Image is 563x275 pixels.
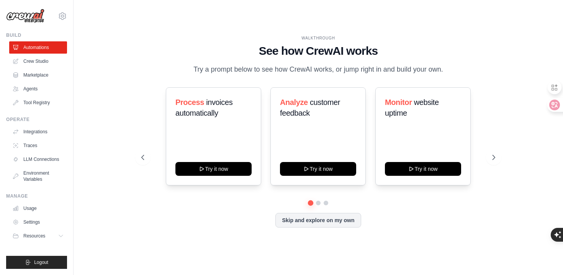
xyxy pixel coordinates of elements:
a: LLM Connections [9,153,67,165]
a: Traces [9,139,67,152]
h1: See how CrewAI works [141,44,495,58]
a: Settings [9,216,67,228]
div: Operate [6,116,67,123]
a: Tool Registry [9,97,67,109]
button: Skip and explore on my own [275,213,361,228]
span: Process [175,98,204,106]
a: Crew Studio [9,55,67,67]
a: Agents [9,83,67,95]
span: Logout [34,259,48,265]
a: Usage [9,202,67,214]
a: Automations [9,41,67,54]
button: Try it now [175,162,252,176]
img: Logo [6,9,44,23]
p: Try a prompt below to see how CrewAI works, or jump right in and build your own. [190,64,447,75]
div: Build [6,32,67,38]
span: Analyze [280,98,308,106]
button: Logout [6,256,67,269]
span: website uptime [385,98,439,117]
span: customer feedback [280,98,340,117]
div: Manage [6,193,67,199]
button: Try it now [280,162,356,176]
span: Resources [23,233,45,239]
a: Integrations [9,126,67,138]
button: Try it now [385,162,461,176]
a: Environment Variables [9,167,67,185]
span: Monitor [385,98,412,106]
button: Resources [9,230,67,242]
div: WALKTHROUGH [141,35,495,41]
a: Marketplace [9,69,67,81]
